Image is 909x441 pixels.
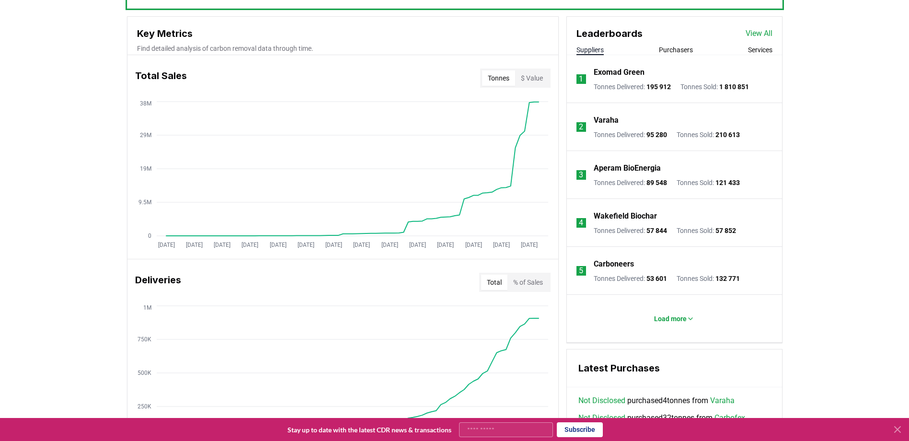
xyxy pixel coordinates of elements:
[325,242,342,248] tspan: [DATE]
[677,178,740,187] p: Tonnes Sold :
[135,69,187,88] h3: Total Sales
[579,265,583,277] p: 5
[158,242,174,248] tspan: [DATE]
[269,242,286,248] tspan: [DATE]
[746,28,772,39] a: View All
[578,412,625,424] a: Not Disclosed
[578,412,745,424] span: purchased 32 tonnes from
[140,132,151,139] tspan: 29M
[482,70,515,86] button: Tonnes
[481,275,507,290] button: Total
[507,275,549,290] button: % of Sales
[594,115,619,126] a: Varaha
[135,273,181,292] h3: Deliveries
[719,83,749,91] span: 1 810 851
[579,217,583,229] p: 4
[578,361,771,375] h3: Latest Purchases
[437,242,454,248] tspan: [DATE]
[515,70,549,86] button: $ Value
[594,274,667,283] p: Tonnes Delivered :
[677,274,740,283] p: Tonnes Sold :
[710,395,735,406] a: Varaha
[680,82,749,92] p: Tonnes Sold :
[137,44,549,53] p: Find detailed analysis of carbon removal data through time.
[654,314,687,324] p: Load more
[185,242,202,248] tspan: [DATE]
[579,121,583,133] p: 2
[353,242,370,248] tspan: [DATE]
[646,179,667,186] span: 89 548
[714,412,745,424] a: Carbofex
[578,395,735,406] span: purchased 4 tonnes from
[138,403,151,410] tspan: 250K
[594,178,667,187] p: Tonnes Delivered :
[143,304,151,311] tspan: 1M
[594,67,644,78] a: Exomad Green
[465,242,482,248] tspan: [DATE]
[594,162,661,174] a: Aperam BioEnergia
[646,275,667,282] span: 53 601
[646,309,702,328] button: Load more
[138,370,151,376] tspan: 500K
[297,242,314,248] tspan: [DATE]
[677,130,740,139] p: Tonnes Sold :
[677,226,736,235] p: Tonnes Sold :
[715,131,740,139] span: 210 613
[493,242,509,248] tspan: [DATE]
[715,179,740,186] span: 121 433
[594,226,667,235] p: Tonnes Delivered :
[715,227,736,234] span: 57 852
[579,73,583,85] p: 1
[140,165,151,172] tspan: 19M
[715,275,740,282] span: 132 771
[578,395,625,406] a: Not Disclosed
[214,242,230,248] tspan: [DATE]
[140,100,151,107] tspan: 38M
[409,242,426,248] tspan: [DATE]
[646,83,671,91] span: 195 912
[576,26,643,41] h3: Leaderboards
[138,336,151,343] tspan: 750K
[579,169,583,181] p: 3
[646,227,667,234] span: 57 844
[646,131,667,139] span: 95 280
[521,242,538,248] tspan: [DATE]
[748,45,772,55] button: Services
[659,45,693,55] button: Purchasers
[381,242,398,248] tspan: [DATE]
[594,130,667,139] p: Tonnes Delivered :
[576,45,604,55] button: Suppliers
[594,82,671,92] p: Tonnes Delivered :
[242,242,258,248] tspan: [DATE]
[138,199,151,206] tspan: 9.5M
[594,258,634,270] a: Carboneers
[148,232,151,239] tspan: 0
[137,26,549,41] h3: Key Metrics
[594,210,657,222] a: Wakefield Biochar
